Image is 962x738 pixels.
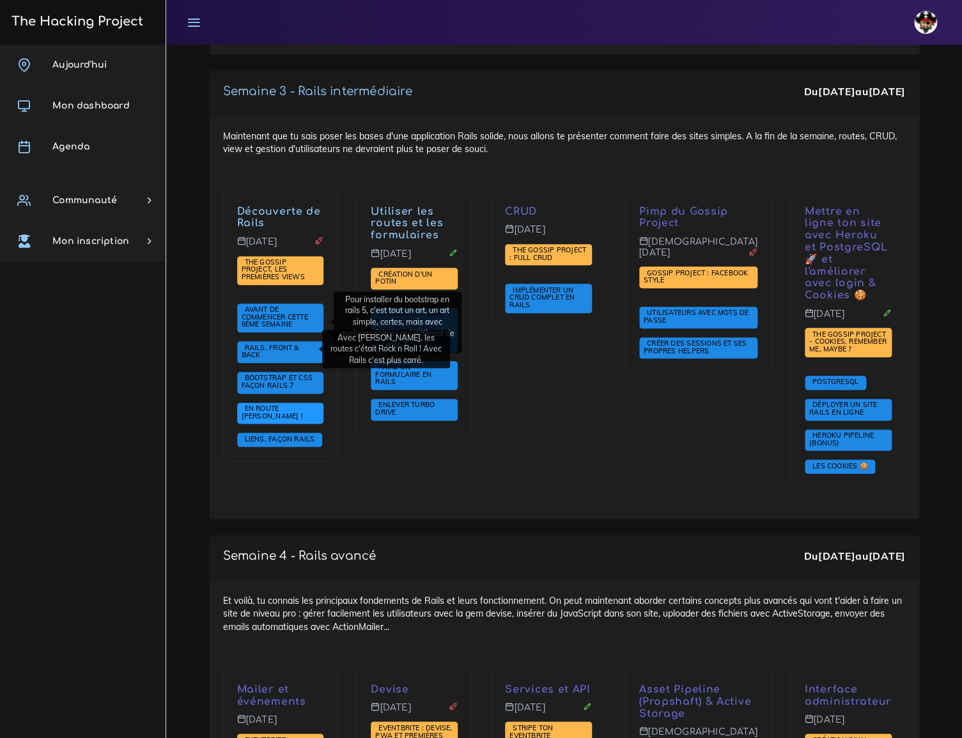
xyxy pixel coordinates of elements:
[237,236,324,257] p: [DATE]
[52,60,107,70] span: Aujourd'hui
[371,249,458,269] p: [DATE]
[505,206,592,218] p: CRUD
[371,206,443,242] a: Utiliser les routes et les formulaires
[52,196,117,205] span: Communauté
[509,245,586,262] span: The Gossip Project : Full CRUD
[803,549,905,564] div: Du au
[242,404,306,420] span: En route [PERSON_NAME] !
[223,85,412,98] a: Semaine 3 - Rails intermédiaire
[809,461,871,470] span: Les cookies 🍪
[375,270,432,287] a: Création d'un potin
[242,305,308,329] a: Avant de commencer cette 6ème semaine
[52,101,130,111] span: Mon dashboard
[505,702,592,722] p: [DATE]
[242,258,308,282] a: The Gossip Project, les premières views
[809,400,877,417] span: Déployer un site rails en ligne
[237,714,324,734] p: [DATE]
[375,362,431,386] span: Faire un formulaire en Rails
[375,363,431,387] a: Faire un formulaire en Rails
[809,330,887,353] span: The Gossip Project - Cookies, remember me, maybe ?
[52,142,89,151] span: Agenda
[868,85,905,98] strong: [DATE]
[375,400,435,417] span: Enlever Turbo Drive
[210,116,919,519] div: Maintenant que tu sais poser les bases d'une application Rails solide, nous allons te présenter c...
[805,714,892,734] p: [DATE]
[371,702,458,722] p: [DATE]
[505,683,592,695] p: Services et API
[639,683,757,719] p: Asset Pipeline (Propshaft) & Active Storage
[809,377,862,386] span: PostgreSQL
[242,305,308,328] span: Avant de commencer cette 6ème semaine
[803,84,905,99] div: Du au
[371,683,458,695] p: Devise
[334,291,462,353] div: Pour installer du bootstrap en rails 5, c'est tout un art, un art simple, certes, mais avec quelq...
[242,374,313,390] a: Bootstrap et css façon Rails 7
[914,11,937,34] img: avatar
[805,206,892,302] p: Mettre en ligne ton site avec Heroku et PostgreSQL 🚀 et l'améliorer avec login & Cookies 🍪
[322,330,450,368] div: Avec [PERSON_NAME], les routes c'était Rock n Roll ! Avec Rails c'est plus carré.
[242,343,299,360] a: Rails, front & back
[805,683,892,707] p: Interface administrateur
[242,373,313,390] span: Bootstrap et css façon Rails 7
[644,339,747,355] span: Créer des sessions et ses propres helpers
[818,85,855,98] strong: [DATE]
[8,15,143,29] h3: The Hacking Project
[644,308,749,325] span: Utilisateurs avec mots de passe
[237,206,321,229] a: Découverte de Rails
[242,404,306,421] a: En route [PERSON_NAME] !
[505,224,592,245] p: [DATE]
[868,550,905,562] strong: [DATE]
[237,683,324,707] p: Mailer et événements
[809,431,874,447] span: Heroku Pipeline (Bonus)
[639,236,757,268] p: [DEMOGRAPHIC_DATA][DATE]
[242,434,318,443] span: Liens, façon Rails
[223,549,376,563] p: Semaine 4 - Rails avancé
[805,309,892,329] p: [DATE]
[242,258,308,281] span: The Gossip Project, les premières views
[644,268,748,285] span: Gossip Project : Facebook style
[509,286,575,309] span: Implémenter un CRUD complet en Rails
[639,206,757,230] p: Pimp du Gossip Project
[818,550,855,562] strong: [DATE]
[375,270,432,286] span: Création d'un potin
[375,401,435,417] a: Enlever Turbo Drive
[242,435,318,444] a: Liens, façon Rails
[52,236,129,246] span: Mon inscription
